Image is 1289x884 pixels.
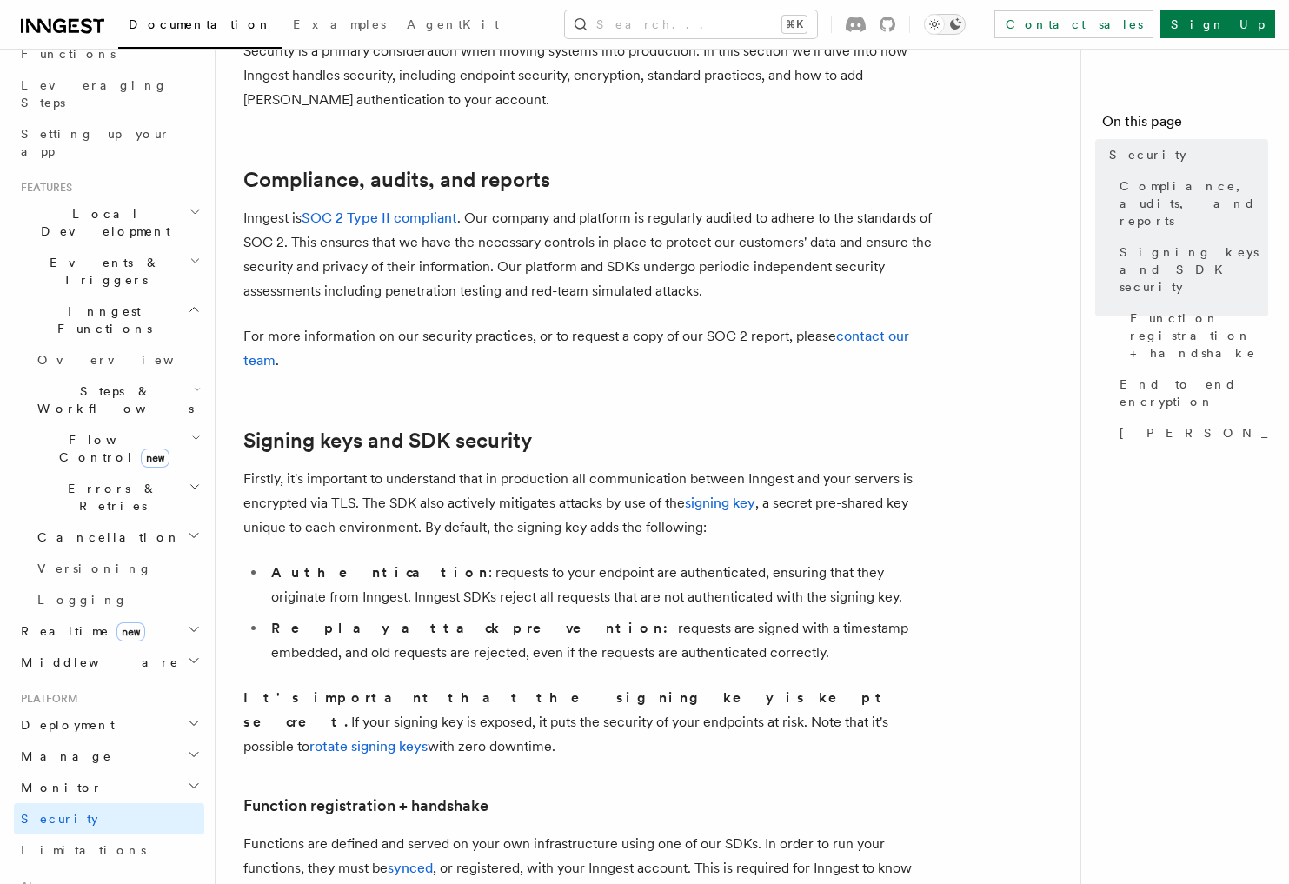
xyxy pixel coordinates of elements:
[14,692,78,706] span: Platform
[1120,243,1268,296] span: Signing keys and SDK security
[14,302,188,337] span: Inngest Functions
[1109,146,1186,163] span: Security
[396,5,509,47] a: AgentKit
[1113,369,1268,417] a: End to end encryption
[14,779,103,796] span: Monitor
[14,181,72,195] span: Features
[243,689,888,730] strong: It's important that the signing key is kept secret.
[30,344,204,376] a: Overview
[243,168,550,192] a: Compliance, audits, and reports
[388,860,433,876] a: synced
[302,209,457,226] a: SOC 2 Type II compliant
[1120,177,1268,229] span: Compliance, audits, and reports
[37,593,128,607] span: Logging
[1130,309,1268,362] span: Function registration + handshake
[782,16,807,33] kbd: ⌘K
[21,78,168,110] span: Leveraging Steps
[14,198,204,247] button: Local Development
[266,616,939,665] li: requests are signed with a timestamp embedded, and old requests are rejected, even if the request...
[243,794,488,818] a: Function registration + handshake
[1102,111,1268,139] h4: On this page
[994,10,1153,38] a: Contact sales
[271,620,678,636] strong: Replay attack prevention:
[243,686,939,759] p: If your signing key is exposed, it puts the security of your endpoints at risk. Note that it's po...
[141,449,169,468] span: new
[14,748,112,765] span: Manage
[30,522,204,553] button: Cancellation
[685,495,755,511] a: signing key
[14,709,204,741] button: Deployment
[282,5,396,47] a: Examples
[565,10,817,38] button: Search...⌘K
[243,206,939,303] p: Inngest is . Our company and platform is regularly audited to adhere to the standards of SOC 2. T...
[1120,376,1268,410] span: End to end encryption
[293,17,386,31] span: Examples
[271,564,488,581] strong: Authentication
[30,424,204,473] button: Flow Controlnew
[1160,10,1275,38] a: Sign Up
[30,473,204,522] button: Errors & Retries
[243,324,939,373] p: For more information on our security practices, or to request a copy of our SOC 2 report, please .
[30,382,194,417] span: Steps & Workflows
[14,834,204,866] a: Limitations
[30,376,204,424] button: Steps & Workflows
[21,843,146,857] span: Limitations
[1113,417,1268,449] a: [PERSON_NAME]
[37,353,216,367] span: Overview
[30,480,189,515] span: Errors & Retries
[1123,302,1268,369] a: Function registration + handshake
[407,17,499,31] span: AgentKit
[14,622,145,640] span: Realtime
[243,39,939,112] p: Security is a primary consideration when moving systems into production. In this section we'll di...
[30,553,204,584] a: Versioning
[14,118,204,167] a: Setting up your app
[14,615,204,647] button: Realtimenew
[1102,139,1268,170] a: Security
[21,812,98,826] span: Security
[924,14,966,35] button: Toggle dark mode
[118,5,282,49] a: Documentation
[30,528,181,546] span: Cancellation
[14,247,204,296] button: Events & Triggers
[1113,236,1268,302] a: Signing keys and SDK security
[129,17,272,31] span: Documentation
[30,431,191,466] span: Flow Control
[14,772,204,803] button: Monitor
[21,127,170,158] span: Setting up your app
[37,562,152,575] span: Versioning
[14,70,204,118] a: Leveraging Steps
[14,654,179,671] span: Middleware
[14,344,204,615] div: Inngest Functions
[14,254,189,289] span: Events & Triggers
[30,584,204,615] a: Logging
[243,429,532,453] a: Signing keys and SDK security
[14,716,115,734] span: Deployment
[116,622,145,641] span: new
[14,296,204,344] button: Inngest Functions
[266,561,939,609] li: : requests to your endpoint are authenticated, ensuring that they originate from Inngest. Inngest...
[14,741,204,772] button: Manage
[14,205,189,240] span: Local Development
[14,647,204,678] button: Middleware
[243,467,939,540] p: Firstly, it's important to understand that in production all communication between Inngest and yo...
[309,738,428,754] a: rotate signing keys
[14,803,204,834] a: Security
[1113,170,1268,236] a: Compliance, audits, and reports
